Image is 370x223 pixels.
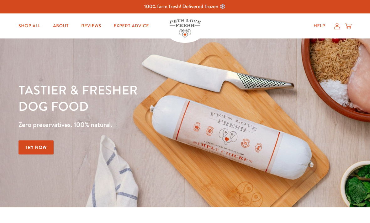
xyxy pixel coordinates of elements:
a: Try Now [18,140,54,155]
a: Expert Advice [109,20,154,32]
h1: Tastier & fresher dog food [18,82,240,114]
a: About [48,20,74,32]
a: Shop All [13,20,45,32]
a: Reviews [76,20,106,32]
a: Help [309,20,330,32]
img: Pets Love Fresh [169,19,201,38]
p: Zero preservatives. 100% natural. [18,119,240,130]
